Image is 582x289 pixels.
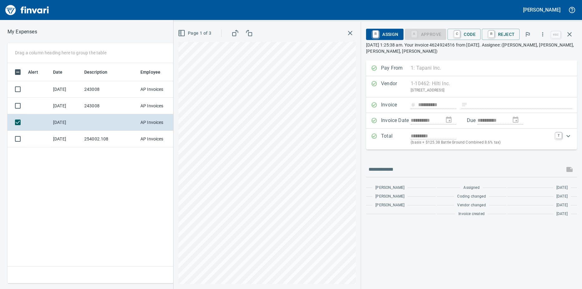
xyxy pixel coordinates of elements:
[371,29,398,40] span: Assign
[487,29,515,40] span: Reject
[381,132,411,146] p: Total
[562,162,577,177] span: This records your message into the invoice and notifies anyone mentioned
[521,5,562,15] button: [PERSON_NAME]
[179,29,211,37] span: Page 1 of 3
[550,27,577,42] span: Close invoice
[140,68,169,76] span: Employee
[82,81,138,98] td: 243008
[482,29,520,40] button: RReject
[53,68,71,76] span: Date
[375,185,404,191] span: [PERSON_NAME]
[7,28,37,36] p: My Expenses
[366,29,403,40] button: RAssign
[84,68,116,76] span: Description
[556,211,568,217] span: [DATE]
[375,193,404,200] span: [PERSON_NAME]
[138,81,185,98] td: AP Invoices
[51,131,82,147] td: [DATE]
[51,98,82,114] td: [DATE]
[84,68,108,76] span: Description
[373,31,379,37] a: R
[452,29,476,40] span: Code
[138,98,185,114] td: AP Invoices
[457,202,486,208] span: Vendor changed
[551,31,560,38] a: esc
[4,2,51,17] img: Finvari
[177,27,214,39] button: Page 1 of 3
[366,42,577,54] p: [DATE] 1:25:38 am. Your invoice 4624924516 from [DATE]. Assignee: ([PERSON_NAME], [PERSON_NAME], ...
[138,114,185,131] td: AP Invoices
[375,202,404,208] span: [PERSON_NAME]
[405,31,447,37] div: Coding Required
[556,193,568,200] span: [DATE]
[82,131,138,147] td: 254002.108
[28,68,38,76] span: Alert
[28,68,46,76] span: Alert
[536,27,550,41] button: More
[138,131,185,147] td: AP Invoices
[366,129,577,149] div: Expand
[556,202,568,208] span: [DATE]
[488,31,494,37] a: R
[458,211,485,217] span: Invoice created
[463,185,479,191] span: Assigned
[555,132,562,139] a: T
[51,81,82,98] td: [DATE]
[457,193,486,200] span: Coding changed
[454,31,460,37] a: C
[51,114,82,131] td: [DATE]
[556,185,568,191] span: [DATE]
[15,50,106,56] p: Drag a column heading here to group the table
[411,140,552,146] p: (basis + $125.38 Battle Ground Combined 8.6% tax)
[140,68,160,76] span: Employee
[7,28,37,36] nav: breadcrumb
[523,7,560,13] h5: [PERSON_NAME]
[82,98,138,114] td: 243008
[448,29,481,40] button: CCode
[53,68,63,76] span: Date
